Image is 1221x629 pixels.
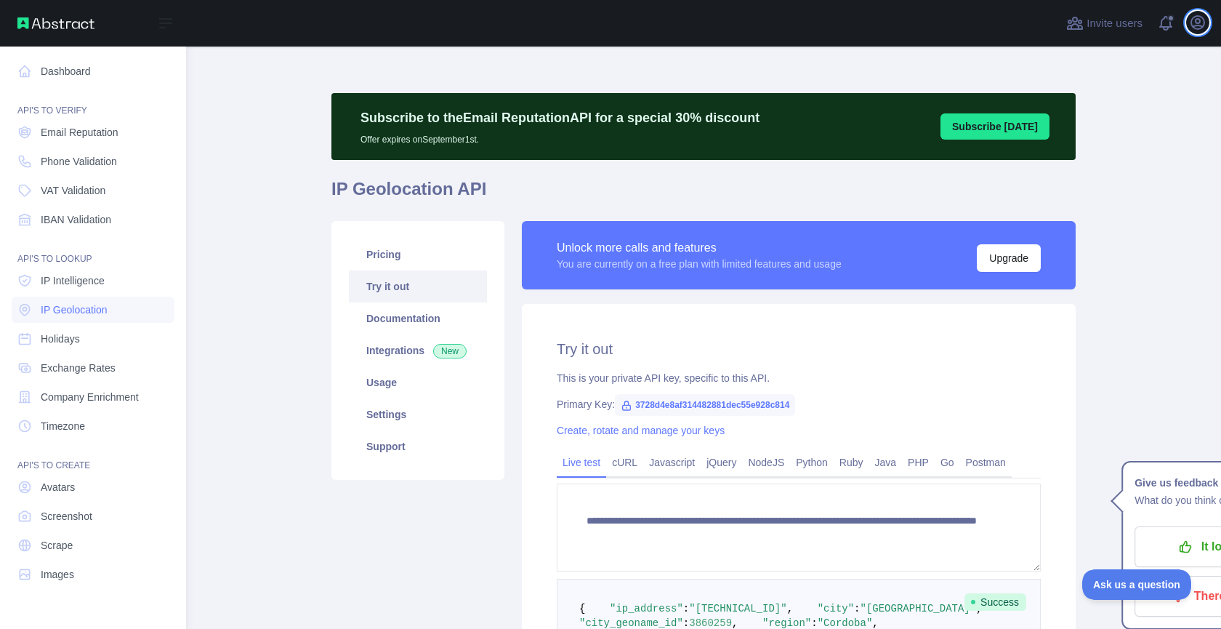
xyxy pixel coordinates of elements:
div: This is your private API key, specific to this API. [557,371,1041,385]
a: cURL [606,451,643,474]
a: Javascript [643,451,701,474]
a: Python [790,451,834,474]
a: Try it out [349,271,487,303]
span: New [433,344,467,358]
a: Ruby [834,451,869,474]
div: You are currently on a free plan with limited features and usage [557,257,842,271]
a: PHP [902,451,935,474]
a: Support [349,430,487,462]
span: , [732,617,738,629]
a: Avatars [12,474,174,500]
span: Timezone [41,419,85,433]
span: 3860259 [689,617,732,629]
a: Live test [557,451,606,474]
a: NodeJS [742,451,790,474]
a: Documentation [349,303,487,334]
span: VAT Validation [41,183,105,198]
span: 3728d4e8af314482881dec55e928c814 [615,394,795,416]
div: Unlock more calls and features [557,239,842,257]
span: Avatars [41,480,75,494]
h1: IP Geolocation API [331,177,1076,212]
span: Company Enrichment [41,390,139,404]
p: Offer expires on September 1st. [360,128,759,145]
iframe: Toggle Customer Support [1082,569,1192,600]
div: API'S TO CREATE [12,442,174,471]
a: IBAN Validation [12,207,174,233]
span: : [854,603,860,614]
h2: Try it out [557,339,1041,359]
span: , [872,617,878,629]
a: Postman [960,451,1012,474]
a: IP Intelligence [12,268,174,294]
div: Primary Key: [557,397,1041,412]
span: "[TECHNICAL_ID]" [689,603,786,614]
a: Exchange Rates [12,355,174,381]
span: Screenshot [41,509,92,524]
span: Success [964,593,1026,611]
span: { [579,603,585,614]
a: Java [869,451,903,474]
span: "region" [762,617,811,629]
p: Subscribe to the Email Reputation API for a special 30 % discount [360,108,759,128]
a: Settings [349,398,487,430]
span: "ip_address" [610,603,683,614]
a: Images [12,561,174,588]
span: IBAN Validation [41,212,111,227]
a: VAT Validation [12,177,174,204]
span: Exchange Rates [41,361,116,375]
a: Go [935,451,960,474]
div: API'S TO VERIFY [12,87,174,116]
a: IP Geolocation [12,297,174,323]
a: Pricing [349,239,487,271]
a: Company Enrichment [12,384,174,410]
span: Email Reputation [41,125,118,140]
a: Holidays [12,326,174,352]
button: Subscribe [DATE] [940,113,1049,140]
span: Phone Validation [41,154,117,169]
a: Dashboard [12,58,174,84]
span: Images [41,567,74,582]
a: Email Reputation [12,119,174,145]
a: Phone Validation [12,148,174,175]
span: Scrape [41,538,73,553]
span: "[GEOGRAPHIC_DATA]" [861,603,977,614]
a: Screenshot [12,503,174,529]
span: IP Geolocation [41,303,108,317]
span: "city" [818,603,854,614]
a: jQuery [701,451,742,474]
a: Integrations New [349,334,487,366]
a: Scrape [12,532,174,558]
a: Create, rotate and manage your keys [557,425,725,436]
button: Upgrade [977,244,1041,272]
span: : [683,603,689,614]
span: , [787,603,793,614]
a: Timezone [12,413,174,439]
div: API'S TO LOOKUP [12,236,174,265]
span: "city_geoname_id" [579,617,683,629]
span: Invite users [1087,15,1143,32]
span: Holidays [41,332,80,346]
a: Usage [349,366,487,398]
span: : [683,617,689,629]
button: Invite users [1063,12,1145,35]
span: IP Intelligence [41,273,105,288]
span: : [811,617,817,629]
img: Abstract API [17,17,94,29]
span: "Cordoba" [818,617,873,629]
